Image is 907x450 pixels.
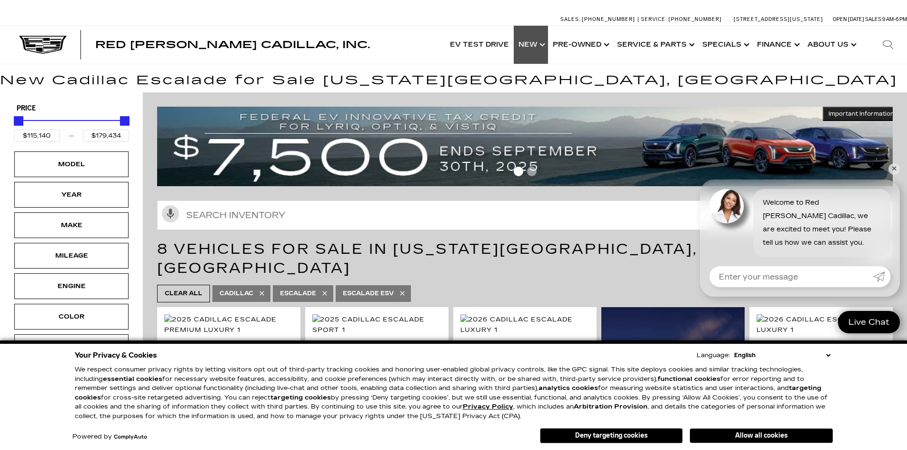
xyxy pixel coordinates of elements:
strong: essential cookies [103,375,162,383]
div: 1 of 13 [757,339,886,350]
span: Escalade [280,288,316,300]
u: Privacy Policy [463,403,513,410]
div: 1 / 2 [312,314,443,335]
div: Engine [48,281,95,291]
img: 2025 Cadillac Escalade Premium Luxury 1 [164,314,295,335]
div: BodystyleBodystyle [14,334,129,360]
img: 2025 Cadillac Escalade Sport 1 [312,314,443,335]
select: Language Select [732,350,833,360]
div: Make [48,220,95,230]
strong: functional cookies [658,375,720,383]
div: Language: [697,352,730,359]
div: MakeMake [14,212,129,238]
div: Minimum Price [14,116,23,126]
input: Maximum [83,130,129,142]
div: 1 / 2 [757,314,887,335]
a: Submit [873,266,890,287]
div: ModelModel [14,151,129,177]
div: ColorColor [14,304,129,330]
span: Sales: [865,16,882,22]
a: ComplyAuto [114,434,147,440]
span: [PHONE_NUMBER] [668,16,722,22]
img: Cadillac Dark Logo with Cadillac White Text [19,36,67,54]
a: Pre-Owned [548,26,612,64]
a: Live Chat [838,311,900,333]
img: vrp-tax-ending-august-version [157,107,900,186]
div: Year [48,190,95,200]
p: We respect consumer privacy rights by letting visitors opt out of third-party tracking cookies an... [75,365,833,421]
a: Red [PERSON_NAME] Cadillac, Inc. [95,40,370,50]
div: Model [48,159,95,170]
a: Finance [752,26,803,64]
a: New [514,26,548,64]
div: Color [48,311,95,322]
a: Service & Parts [612,26,698,64]
button: Allow all cookies [690,429,833,443]
span: Cadillac [219,288,253,300]
strong: targeting cookies [75,384,821,401]
div: MileageMileage [14,243,129,269]
div: Price [14,113,129,142]
span: Important Information [828,110,894,118]
div: Maximum Price [120,116,130,126]
div: Powered by [72,434,147,440]
div: 1 / 2 [164,314,295,335]
div: YearYear [14,182,129,208]
a: About Us [803,26,859,64]
span: 9 AM-6 PM [882,16,907,22]
svg: Click to toggle on voice search [162,205,179,222]
a: Sales: [PHONE_NUMBER] [560,17,638,22]
div: 1 / 2 [460,314,591,335]
span: Escalade ESV [343,288,394,300]
span: Clear All [165,288,202,300]
input: Enter your message [709,266,873,287]
span: Red [PERSON_NAME] Cadillac, Inc. [95,39,370,50]
div: 1 of 13 [164,339,293,350]
span: Live Chat [844,317,894,328]
a: [STREET_ADDRESS][US_STATE] [734,16,823,22]
input: Minimum [14,130,60,142]
span: 8 Vehicles for Sale in [US_STATE][GEOGRAPHIC_DATA], [GEOGRAPHIC_DATA] [157,240,698,277]
img: 2026 Cadillac Escalade Luxury 1 [460,314,591,335]
img: 2026 Cadillac Escalade Luxury 1 [757,314,887,335]
div: Mileage [48,250,95,261]
span: Open [DATE] [833,16,864,22]
div: Welcome to Red [PERSON_NAME] Cadillac, we are excited to meet you! Please tell us how we can assi... [753,189,890,257]
button: Deny targeting cookies [540,428,683,443]
strong: analytics cookies [538,384,598,392]
span: Sales: [560,16,580,22]
span: Your Privacy & Cookies [75,349,157,362]
button: Important Information [823,107,900,121]
div: 1 of 13 [460,339,589,350]
div: EngineEngine [14,273,129,299]
div: Search [869,26,907,64]
h5: Price [17,104,126,113]
a: EV Test Drive [445,26,514,64]
span: Go to slide 2 [527,167,537,176]
a: Specials [698,26,752,64]
span: [PHONE_NUMBER] [582,16,635,22]
a: Service: [PHONE_NUMBER] [638,17,724,22]
span: Service: [641,16,667,22]
div: 1 of 13 [312,339,441,350]
strong: Arbitration Provision [574,403,648,410]
input: Search Inventory [157,200,893,230]
img: Agent profile photo [709,189,744,223]
strong: targeting cookies [270,394,331,401]
span: Go to slide 1 [514,167,523,176]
